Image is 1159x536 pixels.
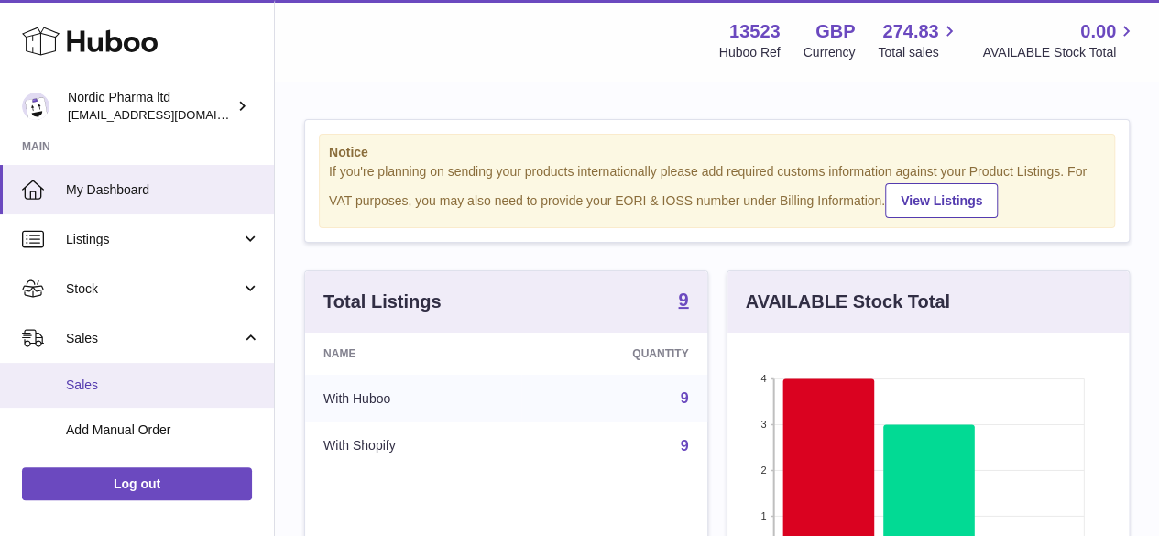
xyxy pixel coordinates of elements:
[66,280,241,298] span: Stock
[678,290,688,312] a: 9
[982,19,1137,61] a: 0.00 AVAILABLE Stock Total
[305,333,521,375] th: Name
[323,290,442,314] h3: Total Listings
[68,89,233,124] div: Nordic Pharma ltd
[681,438,689,454] a: 9
[305,422,521,470] td: With Shopify
[305,375,521,422] td: With Huboo
[878,19,959,61] a: 274.83 Total sales
[68,107,269,122] span: [EMAIL_ADDRESS][DOMAIN_NAME]
[719,44,781,61] div: Huboo Ref
[66,231,241,248] span: Listings
[815,19,855,44] strong: GBP
[804,44,856,61] div: Currency
[760,373,766,384] text: 4
[982,44,1137,61] span: AVAILABLE Stock Total
[760,465,766,476] text: 2
[746,290,950,314] h3: AVAILABLE Stock Total
[681,390,689,406] a: 9
[66,377,260,394] span: Sales
[760,419,766,430] text: 3
[521,333,706,375] th: Quantity
[882,19,938,44] span: 274.83
[22,93,49,120] img: internalAdmin-13523@internal.huboo.com
[885,183,998,218] a: View Listings
[729,19,781,44] strong: 13523
[760,510,766,521] text: 1
[329,163,1105,218] div: If you're planning on sending your products internationally please add required customs informati...
[66,330,241,347] span: Sales
[22,467,252,500] a: Log out
[678,290,688,309] strong: 9
[1080,19,1116,44] span: 0.00
[878,44,959,61] span: Total sales
[66,421,260,439] span: Add Manual Order
[329,144,1105,161] strong: Notice
[66,181,260,199] span: My Dashboard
